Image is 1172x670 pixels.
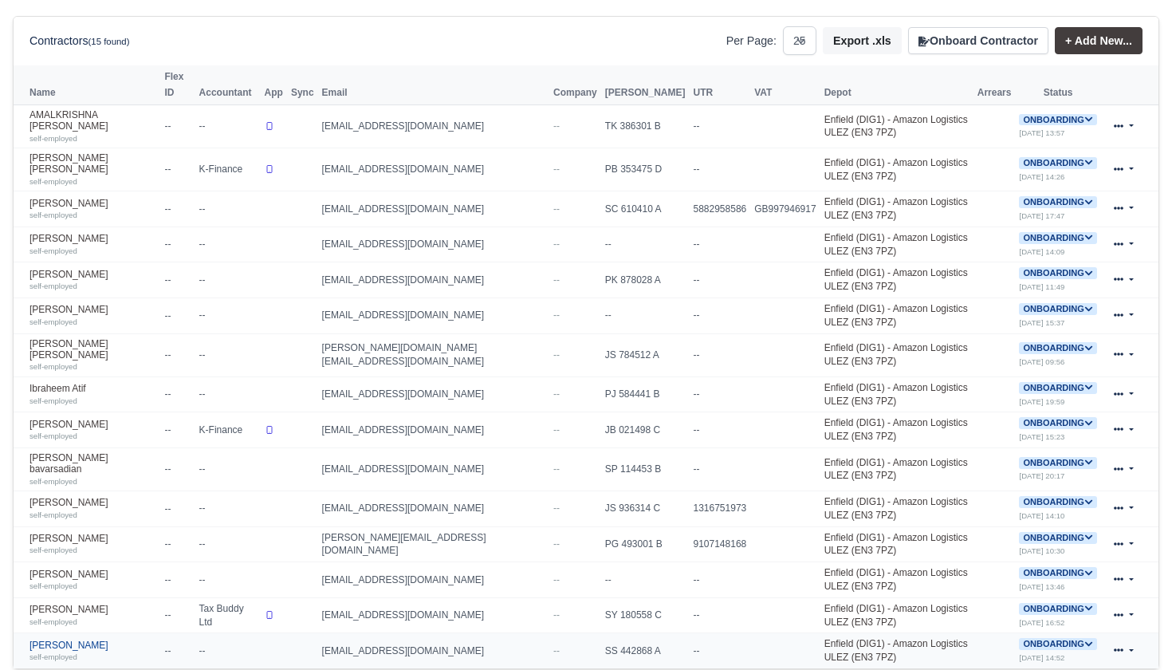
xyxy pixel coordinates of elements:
[160,298,195,333] td: --
[689,491,750,527] td: 1316751973
[1019,567,1096,579] span: Onboarding
[824,417,968,442] a: Enfield (DIG1) - Amazon Logistics ULEZ (EN3 7PZ)
[1019,432,1064,441] small: [DATE] 15:23
[553,645,560,656] span: --
[1019,128,1064,137] small: [DATE] 13:57
[195,262,261,298] td: --
[195,191,261,227] td: --
[1019,267,1096,278] a: Onboarding
[160,412,195,448] td: --
[29,640,156,663] a: [PERSON_NAME] self-employed
[160,333,195,376] td: --
[1048,27,1143,54] div: + Add New...
[553,309,560,321] span: --
[29,452,156,487] a: [PERSON_NAME] bavarsadian self-employed
[824,496,968,521] a: Enfield (DIG1) - Amazon Logistics ULEZ (EN3 7PZ)
[88,37,130,46] small: (15 found)
[824,567,968,592] a: Enfield (DIG1) - Amazon Logistics ULEZ (EN3 7PZ)
[1019,196,1096,207] a: Onboarding
[1015,65,1100,104] th: Status
[195,562,261,598] td: --
[553,503,560,514] span: --
[1019,397,1064,406] small: [DATE] 19:59
[29,211,77,219] small: self-employed
[29,134,77,143] small: self-employed
[160,491,195,527] td: --
[195,447,261,491] td: --
[823,27,902,54] button: Export .xls
[824,267,968,292] a: Enfield (DIG1) - Amazon Logistics ULEZ (EN3 7PZ)
[689,633,750,668] td: --
[29,604,156,627] a: [PERSON_NAME] self-employed
[1019,457,1096,469] span: Onboarding
[1019,211,1064,220] small: [DATE] 17:47
[601,633,690,668] td: SS 442868 A
[689,262,750,298] td: --
[553,574,560,585] span: --
[29,652,77,661] small: self-employed
[689,562,750,598] td: --
[160,562,195,598] td: --
[195,597,261,633] td: Tax Buddy Ltd
[29,282,77,290] small: self-employed
[318,104,550,148] td: [EMAIL_ADDRESS][DOMAIN_NAME]
[726,32,777,50] label: Per Page:
[1019,232,1096,243] a: Onboarding
[1019,532,1096,543] a: Onboarding
[195,65,261,104] th: Accountant
[601,447,690,491] td: SP 114453 B
[689,526,750,562] td: 9107148168
[160,65,195,104] th: Flex ID
[973,65,1016,104] th: Arrears
[601,104,690,148] td: TK 386301 B
[601,333,690,376] td: JS 784512 A
[160,526,195,562] td: --
[195,633,261,668] td: --
[908,27,1048,54] button: Onboard Contractor
[750,191,820,227] td: GB997946917
[1019,114,1096,125] a: Onboarding
[29,419,156,442] a: [PERSON_NAME] self-employed
[1019,496,1096,508] span: Onboarding
[160,262,195,298] td: --
[553,609,560,621] span: --
[29,432,77,440] small: self-employed
[553,120,560,132] span: --
[195,412,261,448] td: K-Finance
[29,304,156,327] a: [PERSON_NAME] self-employed
[553,274,560,286] span: --
[824,382,968,407] a: Enfield (DIG1) - Amazon Logistics ULEZ (EN3 7PZ)
[318,633,550,668] td: [EMAIL_ADDRESS][DOMAIN_NAME]
[549,65,601,104] th: Company
[1019,157,1096,169] span: Onboarding
[318,447,550,491] td: [EMAIL_ADDRESS][DOMAIN_NAME]
[553,424,560,436] span: --
[601,491,690,527] td: JS 936314 C
[824,603,968,628] a: Enfield (DIG1) - Amazon Logistics ULEZ (EN3 7PZ)
[601,376,690,412] td: PJ 584441 B
[29,396,77,405] small: self-employed
[29,152,156,187] a: [PERSON_NAME] [PERSON_NAME] self-employed
[820,65,973,104] th: Depot
[160,597,195,633] td: --
[689,333,750,376] td: --
[1019,172,1064,181] small: [DATE] 14:26
[318,298,550,333] td: [EMAIL_ADDRESS][DOMAIN_NAME]
[601,148,690,191] td: PB 353475 D
[261,65,287,104] th: App
[29,317,77,326] small: self-employed
[1019,247,1064,256] small: [DATE] 14:09
[1019,382,1096,393] a: Onboarding
[195,526,261,562] td: --
[160,148,195,191] td: --
[1019,342,1096,354] span: Onboarding
[553,388,560,400] span: --
[689,104,750,148] td: --
[553,538,560,550] span: --
[160,227,195,262] td: --
[29,477,77,486] small: self-employed
[824,342,968,367] a: Enfield (DIG1) - Amazon Logistics ULEZ (EN3 7PZ)
[29,617,77,626] small: self-employed
[160,376,195,412] td: --
[1019,157,1096,168] a: Onboarding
